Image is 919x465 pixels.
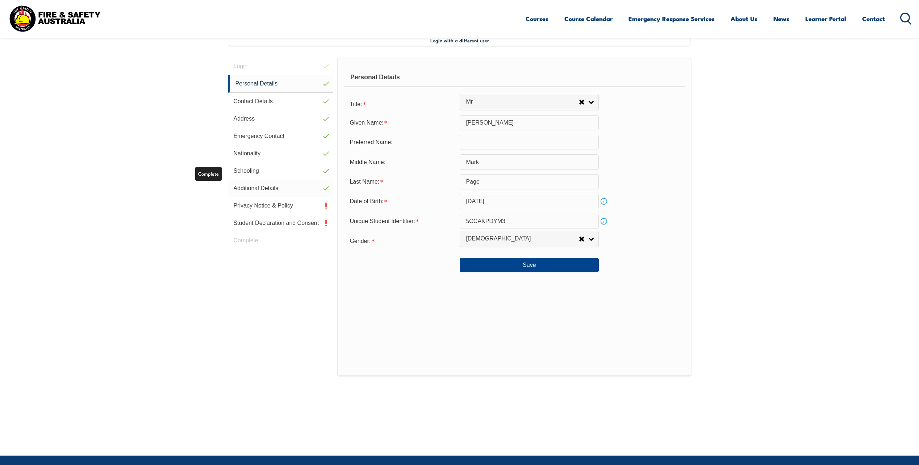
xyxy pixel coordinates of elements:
a: Info [599,216,609,226]
a: Course Calendar [564,9,613,28]
div: Gender is required. [344,233,460,248]
a: Nationality [228,145,334,162]
div: Title is required. [344,96,460,111]
a: News [773,9,789,28]
button: Save [460,258,599,272]
div: Middle Name: [344,155,460,169]
a: Student Declaration and Consent [228,214,334,232]
input: Select Date... [460,194,599,209]
a: Courses [526,9,548,28]
span: Gender: [350,238,371,244]
span: Title: [350,101,362,107]
a: Learner Portal [805,9,846,28]
div: Last Name is required. [344,175,460,189]
span: Login with a different user [430,37,489,43]
a: Contact [862,9,885,28]
a: About Us [731,9,757,28]
a: Schooling [228,162,334,180]
div: Unique Student Identifier is required. [344,214,460,228]
a: Privacy Notice & Policy [228,197,334,214]
a: Info [599,196,609,206]
span: Mr [466,98,579,106]
a: Personal Details [228,75,334,93]
div: Preferred Name: [344,135,460,149]
a: Address [228,110,334,127]
a: Emergency Contact [228,127,334,145]
div: Date of Birth is required. [344,194,460,208]
span: [DEMOGRAPHIC_DATA] [466,235,579,243]
div: Given Name is required. [344,116,460,130]
a: Additional Details [228,180,334,197]
div: Personal Details [344,68,685,87]
a: Contact Details [228,93,334,110]
input: 10 Characters no 1, 0, O or I [460,214,599,229]
a: Emergency Response Services [628,9,715,28]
